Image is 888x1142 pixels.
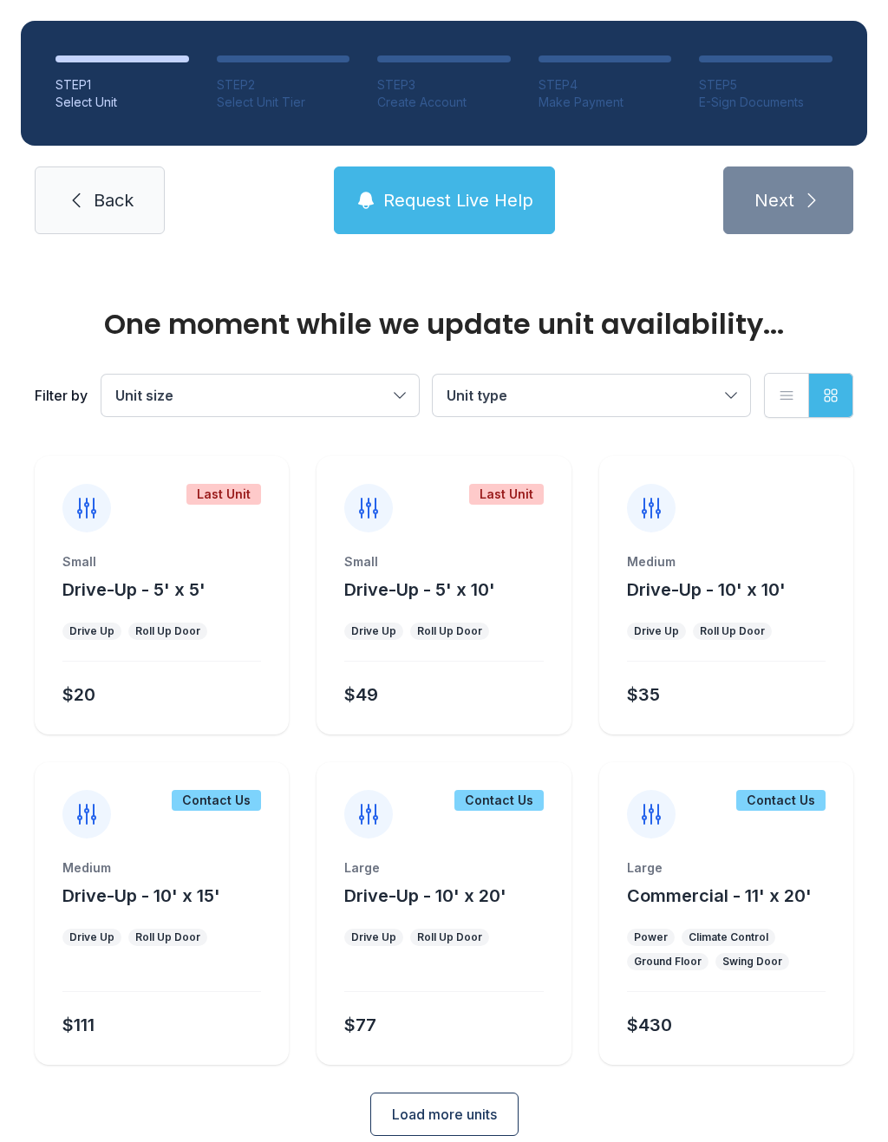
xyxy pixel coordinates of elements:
[539,94,672,111] div: Make Payment
[344,682,378,707] div: $49
[627,885,812,906] span: Commercial - 11' x 20'
[35,310,853,338] div: One moment while we update unit availability...
[351,624,396,638] div: Drive Up
[433,375,750,416] button: Unit type
[172,790,261,811] div: Contact Us
[689,930,768,944] div: Climate Control
[351,930,396,944] div: Drive Up
[69,624,114,638] div: Drive Up
[699,94,832,111] div: E-Sign Documents
[186,484,261,505] div: Last Unit
[344,885,506,906] span: Drive-Up - 10' x 20'
[55,76,189,94] div: STEP 1
[699,76,832,94] div: STEP 5
[700,624,765,638] div: Roll Up Door
[35,385,88,406] div: Filter by
[344,859,543,877] div: Large
[62,553,261,571] div: Small
[634,624,679,638] div: Drive Up
[101,375,419,416] button: Unit size
[454,790,544,811] div: Contact Us
[539,76,672,94] div: STEP 4
[627,682,660,707] div: $35
[627,1013,672,1037] div: $430
[115,387,173,404] span: Unit size
[417,930,482,944] div: Roll Up Door
[627,553,826,571] div: Medium
[135,930,200,944] div: Roll Up Door
[94,188,134,212] span: Back
[392,1104,497,1125] span: Load more units
[627,884,812,908] button: Commercial - 11' x 20'
[634,955,702,969] div: Ground Floor
[383,188,533,212] span: Request Live Help
[69,930,114,944] div: Drive Up
[377,76,511,94] div: STEP 3
[736,790,826,811] div: Contact Us
[62,578,206,602] button: Drive-Up - 5' x 5'
[62,885,220,906] span: Drive-Up - 10' x 15'
[447,387,507,404] span: Unit type
[62,859,261,877] div: Medium
[55,94,189,111] div: Select Unit
[627,859,826,877] div: Large
[344,553,543,571] div: Small
[62,682,95,707] div: $20
[377,94,511,111] div: Create Account
[469,484,544,505] div: Last Unit
[217,76,350,94] div: STEP 2
[344,578,495,602] button: Drive-Up - 5' x 10'
[627,579,786,600] span: Drive-Up - 10' x 10'
[627,578,786,602] button: Drive-Up - 10' x 10'
[62,1013,95,1037] div: $111
[62,884,220,908] button: Drive-Up - 10' x 15'
[344,1013,376,1037] div: $77
[417,624,482,638] div: Roll Up Door
[62,579,206,600] span: Drive-Up - 5' x 5'
[754,188,794,212] span: Next
[344,884,506,908] button: Drive-Up - 10' x 20'
[135,624,200,638] div: Roll Up Door
[722,955,782,969] div: Swing Door
[344,579,495,600] span: Drive-Up - 5' x 10'
[634,930,668,944] div: Power
[217,94,350,111] div: Select Unit Tier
